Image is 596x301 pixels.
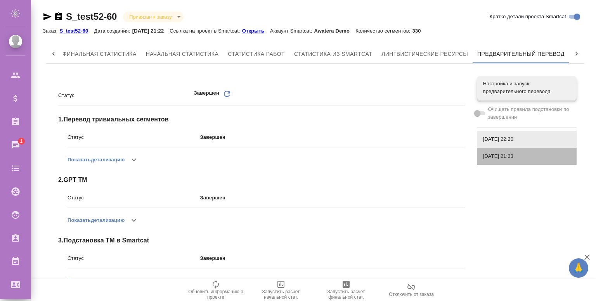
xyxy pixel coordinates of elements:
span: Предварительный перевод [477,49,565,59]
a: 1 [2,135,29,155]
span: 🙏 [572,260,585,276]
span: 1 . Перевод тривиальных сегментов [58,115,465,124]
span: Статистика работ [228,49,285,59]
span: Лингвистические ресурсы [381,49,468,59]
button: Отключить от заказа [379,279,444,301]
button: Привязан к заказу [127,14,174,20]
p: Завершен [200,254,465,262]
button: Запустить расчет начальной стат. [248,279,314,301]
p: Статус [68,254,200,262]
p: [DATE] 21:22 [132,28,170,34]
span: 1 [15,137,27,145]
span: Запустить расчет финальной стат. [318,289,374,300]
p: Дата создания: [94,28,132,34]
p: Статус [68,194,200,202]
span: Настройка и запуск предварительного перевода [483,80,570,95]
span: Обновить информацию о проекте [188,289,244,300]
p: 330 [412,28,427,34]
div: [DATE] 21:23 [477,148,577,165]
p: Статус [58,92,194,99]
p: Заказ: [43,28,59,34]
button: Обновить информацию о проекте [183,279,248,301]
div: Настройка и запуск предварительного перевода [477,76,577,99]
span: [DATE] 22:20 [483,135,570,143]
p: Ссылка на проект в Smartcat: [170,28,242,34]
a: S_test52-60 [66,11,117,22]
p: Аккаунт Smartcat: [270,28,314,34]
button: Показатьдетализацию [68,150,125,169]
span: Очищать правила подстановки по завершении [488,106,571,121]
button: Показатьдетализацию [68,211,125,230]
span: Кратко детали проекта Smartcat [490,13,566,21]
p: Количество сегментов: [355,28,412,34]
span: [DATE] 21:23 [483,152,570,160]
a: S_test52-60 [59,27,94,34]
button: Скопировать ссылку для ЯМессенджера [43,12,52,21]
p: S_test52-60 [59,28,94,34]
span: Статистика из Smartcat [294,49,372,59]
span: Запустить расчет начальной стат. [253,289,309,300]
p: Завершен [200,194,465,202]
a: Открыть [242,27,270,34]
div: [DATE] 22:20 [477,131,577,148]
span: Начальная статистика [146,49,219,59]
span: 3 . Подстановка ТМ в Smartcat [58,236,465,245]
p: Открыть [242,28,270,34]
p: Awatera Demo [314,28,355,34]
span: Отключить от заказа [389,292,434,297]
button: Запустить расчет финальной стат. [314,279,379,301]
p: Завершен [194,89,219,101]
span: Финальная статистика [62,49,137,59]
button: Показатьдетализацию [68,272,125,290]
button: 🙏 [569,258,588,278]
p: Статус [68,133,200,141]
span: 2 . GPT TM [58,175,465,185]
p: Завершен [200,133,465,141]
div: Привязан к заказу [123,12,183,22]
button: Скопировать ссылку [54,12,63,21]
